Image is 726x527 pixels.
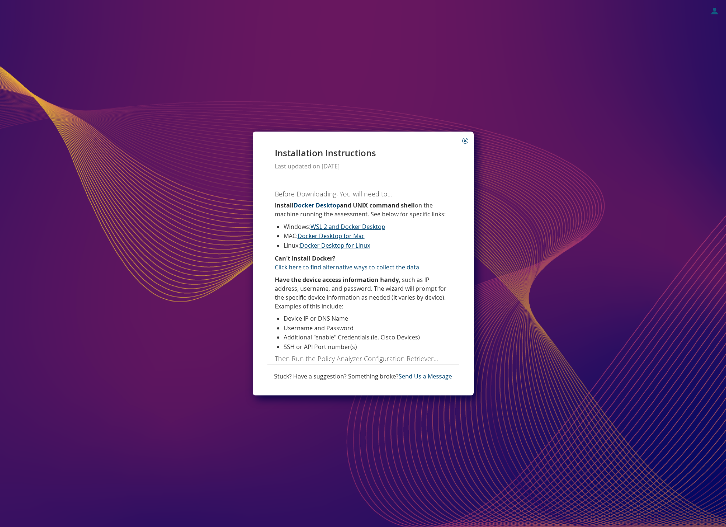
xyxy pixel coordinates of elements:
a: Click here to find alternative ways to collect the data. [275,263,421,271]
li: Device IP or DNS Name [284,314,452,324]
p: , such as IP address, username, and password. The wizard will prompt for the specific device info... [275,275,452,311]
li: Linux: [284,241,452,251]
a: Docker Desktop for Mac [298,232,365,240]
strong: Have the device access information handy [275,276,399,284]
h1: Installation Instructions [275,148,452,158]
li: MAC: [284,231,452,241]
p: Stuck? Have a suggestion? Something broke? [274,372,452,381]
li: Windows: [284,222,452,232]
a: WSL 2 and Docker Desktop [311,223,385,231]
h2: Then Run the Policy Analyzer Configuration Retriever... [275,355,452,363]
strong: Install and UNIX command shell [275,201,415,209]
a: Docker Desktop for Linux [300,241,370,249]
li: Username and Password [284,324,452,333]
a: Docker Desktop [294,201,340,209]
li: SSH or API Port number(s) [284,342,452,352]
strong: Can't Install Docker? [275,254,336,262]
p: on the machine running the assessment. See below for specific links: [275,201,452,219]
h3: Last updated on [DATE] [275,163,452,170]
h2: Before Downloading, You will need to... [275,191,452,198]
a: Send Us a Message [399,372,452,380]
li: Additional "enable" Credentials (ie. Cisco Devices) [284,333,452,342]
